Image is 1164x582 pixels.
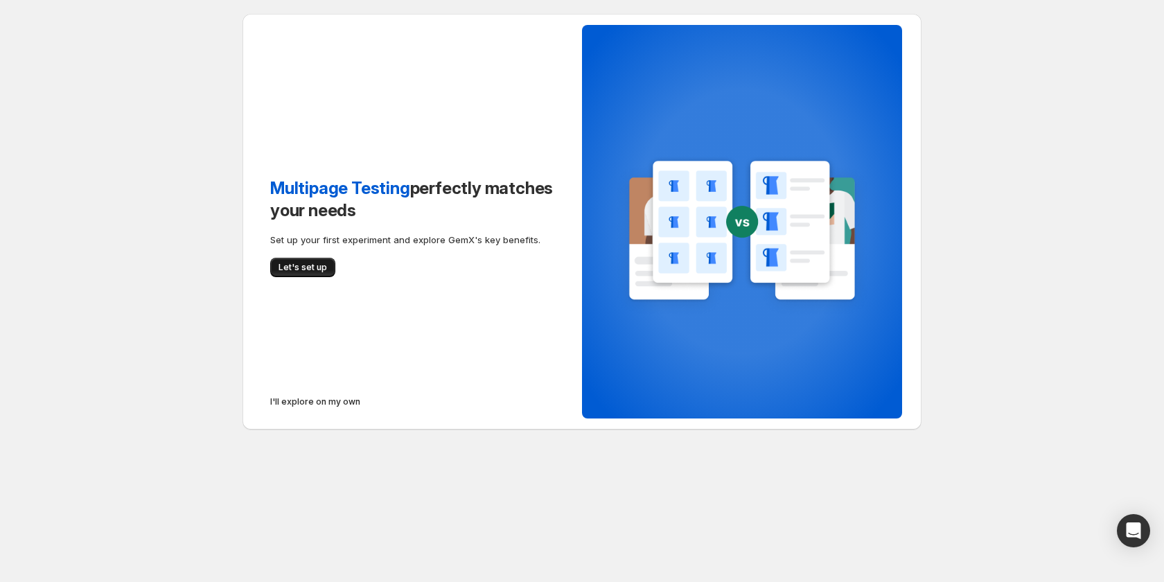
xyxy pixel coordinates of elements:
[612,155,872,319] img: multipage-testing-guide-bg
[270,396,360,407] span: I'll explore on my own
[270,258,335,277] button: Let's set up
[270,177,554,222] h2: perfectly matches your needs
[270,178,410,198] span: Multipage Testing
[1117,514,1150,547] div: Open Intercom Messenger
[270,233,554,247] p: Set up your first experiment and explore GemX's key benefits.
[279,262,327,273] span: Let's set up
[262,392,369,412] button: I'll explore on my own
